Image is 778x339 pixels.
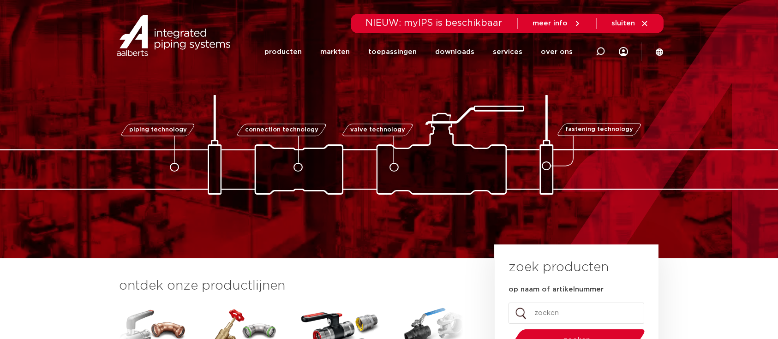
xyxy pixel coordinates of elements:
[119,277,463,295] h3: ontdek onze productlijnen
[493,34,522,70] a: services
[611,19,649,28] a: sluiten
[365,18,503,28] span: NIEUW: myIPS is beschikbaar
[129,127,186,133] span: piping technology
[509,258,609,277] h3: zoek producten
[264,34,302,70] a: producten
[435,34,474,70] a: downloads
[368,34,417,70] a: toepassingen
[320,34,350,70] a: markten
[509,285,604,294] label: op naam of artikelnummer
[619,42,628,62] div: my IPS
[541,34,573,70] a: over ons
[245,127,318,133] span: connection technology
[350,127,405,133] span: valve technology
[533,20,568,27] span: meer info
[264,34,573,70] nav: Menu
[533,19,581,28] a: meer info
[565,127,633,133] span: fastening technology
[509,303,644,324] input: zoeken
[611,20,635,27] span: sluiten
